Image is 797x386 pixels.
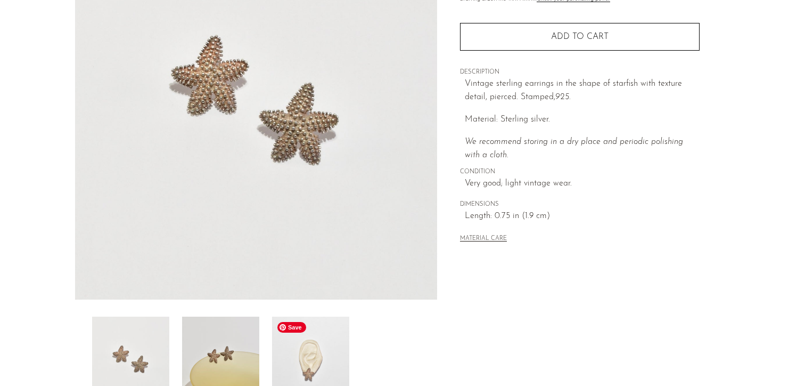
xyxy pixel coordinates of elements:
button: MATERIAL CARE [460,235,507,243]
span: Length: 0.75 in (1.9 cm) [465,210,700,223]
p: Material: Sterling silver. [465,113,700,127]
span: Save [277,322,306,333]
span: Very good; light vintage wear. [465,177,700,191]
p: Vintage sterling earrings in the shape of starfish with texture detail, pierced. Stamped, [465,77,700,104]
em: 925. [555,93,571,101]
span: Add to cart [551,33,609,41]
span: DIMENSIONS [460,200,700,210]
span: CONDITION [460,167,700,177]
button: Add to cart [460,23,700,51]
i: We recommend storing in a dry place and periodic polishing with a cloth. [465,138,683,160]
span: DESCRIPTION [460,68,700,77]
